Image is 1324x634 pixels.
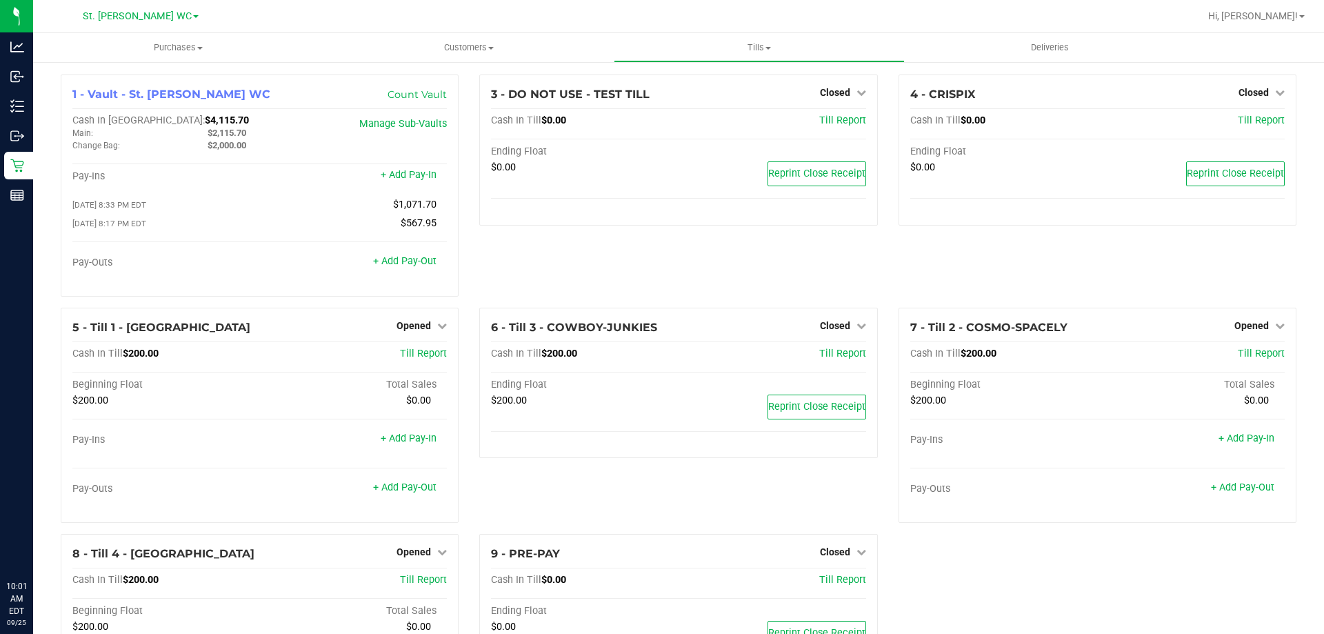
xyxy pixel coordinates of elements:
span: Closed [820,87,850,98]
span: 8 - Till 4 - [GEOGRAPHIC_DATA] [72,547,254,560]
span: $1,071.70 [393,199,437,210]
inline-svg: Outbound [10,129,24,143]
a: + Add Pay-In [381,169,437,181]
div: Total Sales [1097,379,1285,391]
a: Till Report [819,574,866,586]
div: Ending Float [910,146,1098,158]
button: Reprint Close Receipt [1186,161,1285,186]
a: + Add Pay-Out [373,255,437,267]
span: Purchases [33,41,323,54]
span: Closed [1238,87,1269,98]
span: $567.95 [401,217,437,229]
inline-svg: Reports [10,188,24,202]
span: Till Report [1238,115,1285,126]
div: Pay-Ins [72,434,260,446]
span: Opened [397,546,431,557]
span: $200.00 [961,348,996,359]
p: 10:01 AM EDT [6,580,27,617]
a: + Add Pay-Out [373,482,437,493]
span: $2,000.00 [208,140,246,150]
span: $0.00 [910,161,935,173]
p: 09/25 [6,617,27,628]
span: $0.00 [541,574,566,586]
span: Closed [820,320,850,331]
inline-svg: Inbound [10,70,24,83]
span: $200.00 [72,395,108,406]
span: Main: [72,128,93,138]
a: + Add Pay-Out [1211,482,1274,493]
span: $200.00 [72,621,108,633]
a: Manage Sub-Vaults [359,118,447,130]
span: Change Bag: [72,141,120,150]
a: Till Report [1238,348,1285,359]
span: [DATE] 8:33 PM EDT [72,200,146,210]
span: Cash In [GEOGRAPHIC_DATA]: [72,115,205,126]
a: Tills [614,33,904,62]
span: Deliveries [1012,41,1087,54]
a: + Add Pay-In [381,433,437,444]
a: Till Report [400,574,447,586]
span: Hi, [PERSON_NAME]! [1208,10,1298,21]
span: $4,115.70 [205,115,249,126]
button: Reprint Close Receipt [768,395,866,419]
div: Pay-Outs [910,483,1098,495]
div: Pay-Ins [72,170,260,183]
a: Till Report [819,348,866,359]
span: $0.00 [491,621,516,633]
button: Reprint Close Receipt [768,161,866,186]
a: + Add Pay-In [1218,433,1274,444]
iframe: Resource center [14,524,55,565]
span: Customers [324,41,613,54]
span: $200.00 [910,395,946,406]
span: $0.00 [961,115,985,126]
span: Cash In Till [491,348,541,359]
span: 7 - Till 2 - COSMO-SPACELY [910,321,1067,334]
span: Cash In Till [72,574,123,586]
span: [DATE] 8:17 PM EDT [72,219,146,228]
span: Opened [1234,320,1269,331]
span: $200.00 [491,395,527,406]
inline-svg: Inventory [10,99,24,113]
span: 5 - Till 1 - [GEOGRAPHIC_DATA] [72,321,250,334]
div: Ending Float [491,379,679,391]
inline-svg: Retail [10,159,24,172]
span: $0.00 [541,115,566,126]
a: Purchases [33,33,323,62]
span: Tills [614,41,903,54]
span: 9 - PRE-PAY [491,547,560,560]
span: Closed [820,546,850,557]
div: Beginning Float [72,605,260,617]
span: $0.00 [1244,395,1269,406]
span: $0.00 [406,395,431,406]
div: Total Sales [260,379,448,391]
span: Cash In Till [910,115,961,126]
span: 4 - CRISPIX [910,88,975,101]
div: Pay-Outs [72,257,260,269]
a: Till Report [400,348,447,359]
span: Cash In Till [72,348,123,359]
span: $200.00 [123,574,159,586]
span: $200.00 [123,348,159,359]
span: 6 - Till 3 - COWBOY-JUNKIES [491,321,657,334]
div: Ending Float [491,605,679,617]
span: Reprint Close Receipt [768,401,865,413]
span: Reprint Close Receipt [1187,168,1284,179]
div: Ending Float [491,146,679,158]
a: Deliveries [905,33,1195,62]
div: Pay-Ins [910,434,1098,446]
span: $200.00 [541,348,577,359]
a: Till Report [819,115,866,126]
div: Pay-Outs [72,483,260,495]
span: Cash In Till [491,574,541,586]
div: Total Sales [260,605,448,617]
span: St. [PERSON_NAME] WC [83,10,192,22]
inline-svg: Analytics [10,40,24,54]
span: $0.00 [406,621,431,633]
span: 1 - Vault - St. [PERSON_NAME] WC [72,88,270,101]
